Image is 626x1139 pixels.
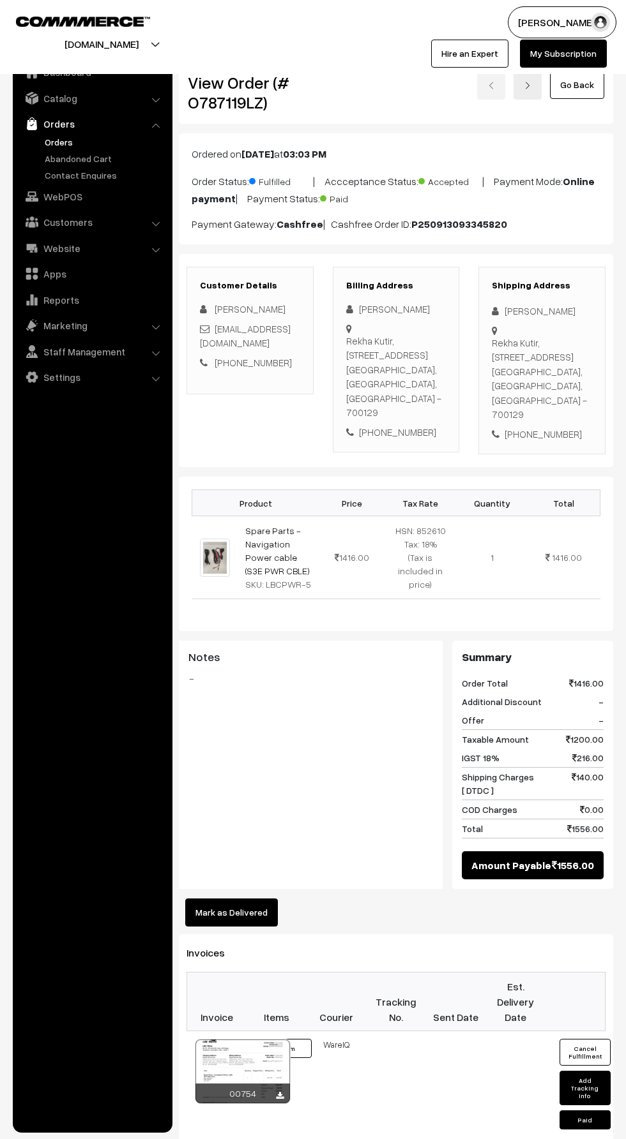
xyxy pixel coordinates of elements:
[492,304,592,318] div: [PERSON_NAME]
[16,237,168,260] a: Website
[42,135,168,149] a: Orders
[42,168,168,182] a: Contact Enquires
[485,972,546,1031] th: Est. Delivery Date
[16,13,128,28] a: COMMMERCE
[572,751,604,764] span: 216.00
[492,280,592,291] h3: Shipping Address
[431,40,508,68] a: Hire an Expert
[520,40,607,68] a: My Subscription
[188,671,433,686] blockquote: -
[241,147,274,160] b: [DATE]
[462,650,604,664] h3: Summary
[215,303,286,315] span: [PERSON_NAME]
[462,803,517,816] span: COD Charges
[426,972,486,1031] th: Sent Date
[492,336,592,422] div: Rekha Kutir, [STREET_ADDRESS] [GEOGRAPHIC_DATA], [GEOGRAPHIC_DATA], [GEOGRAPHIC_DATA] - 700129
[471,858,551,873] span: Amount Payable
[16,314,168,337] a: Marketing
[569,676,604,690] span: 1416.00
[560,1071,611,1105] button: Add Tracking Info
[462,676,508,690] span: Order Total
[283,147,326,160] b: 03:03 PM
[599,695,604,708] span: -
[385,490,456,516] th: Tax Rate
[492,427,592,442] div: [PHONE_NUMBER]
[528,490,600,516] th: Total
[245,525,310,576] a: Spare Parts - Navigation Power cable (S3E PWR CBLE)
[566,733,604,746] span: 1200.00
[395,525,446,590] span: HSN: 852610 Tax: 18% (Tax is included in price)
[192,490,320,516] th: Product
[16,288,168,311] a: Reports
[16,185,168,208] a: WebPOS
[456,490,528,516] th: Quantity
[346,280,447,291] h3: Billing Address
[591,13,610,32] img: user
[200,323,291,349] a: [EMAIL_ADDRESS][DOMAIN_NAME]
[491,552,494,563] span: 1
[560,1110,611,1129] button: Paid
[16,340,168,363] a: Staff Management
[185,898,278,927] button: Mark as Delivered
[320,490,385,516] th: Price
[16,262,168,285] a: Apps
[200,280,300,291] h3: Customer Details
[508,6,616,38] button: [PERSON_NAME]
[335,552,369,563] span: 1416.00
[462,822,483,835] span: Total
[277,218,323,230] b: Cashfree
[411,218,507,230] b: P250913093345820
[320,189,384,205] span: Paid
[16,211,168,234] a: Customers
[366,972,426,1031] th: Tracking No.
[249,172,313,188] span: Fulfilled
[200,539,230,577] img: 1000057948.jpg
[418,172,482,188] span: Accepted
[524,82,531,89] img: right-arrow.png
[192,146,600,161] p: Ordered on at
[20,28,183,60] button: [DOMAIN_NAME]
[552,858,594,873] span: 1556.00
[215,357,292,368] a: [PHONE_NUMBER]
[462,733,529,746] span: Taxable Amount
[42,152,168,165] a: Abandoned Cart
[192,216,600,232] p: Payment Gateway: | Cashfree Order ID:
[16,87,168,110] a: Catalog
[187,972,247,1031] th: Invoice
[572,770,604,797] span: 140.00
[346,425,447,440] div: [PHONE_NUMBER]
[580,803,604,816] span: 0.00
[307,972,367,1031] th: Courier
[346,334,447,420] div: Rekha Kutir, [STREET_ADDRESS] [GEOGRAPHIC_DATA], [GEOGRAPHIC_DATA], [GEOGRAPHIC_DATA] - 700129
[567,822,604,835] span: 1556.00
[550,71,604,99] a: Go Back
[195,1083,290,1103] div: 00754
[346,302,447,316] div: [PERSON_NAME]
[599,713,604,727] span: -
[462,713,484,727] span: Offer
[552,552,582,563] span: 1416.00
[187,946,240,959] span: Invoices
[192,172,600,206] p: Order Status: | Accceptance Status: | Payment Mode: | Payment Status:
[462,751,500,764] span: IGST 18%
[247,972,307,1031] th: Items
[16,17,150,26] img: COMMMERCE
[560,1039,611,1066] button: Cancel Fulfillment
[462,770,534,797] span: Shipping Charges [ DTDC ]
[16,366,168,389] a: Settings
[462,695,542,708] span: Additional Discount
[245,577,312,591] div: SKU: LBCPWR-5
[188,650,433,664] h3: Notes
[188,73,314,112] h2: View Order (# O787119LZ)
[16,112,168,135] a: Orders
